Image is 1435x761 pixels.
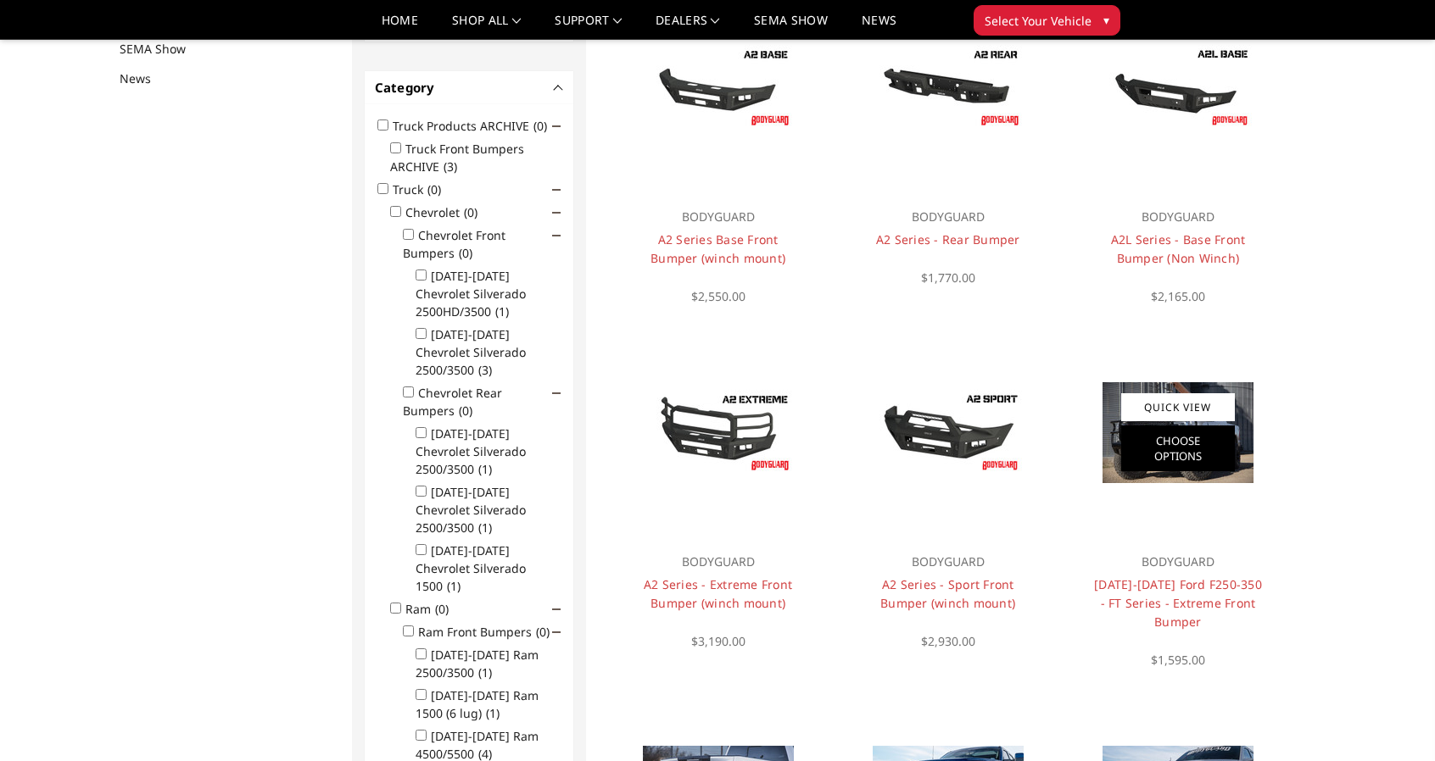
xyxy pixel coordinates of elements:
[974,5,1120,36] button: Select Your Vehicle
[416,484,526,536] label: [DATE]-[DATE] Chevrolet Silverado 2500/3500
[644,576,792,611] a: A2 Series - Extreme Front Bumper (winch mount)
[552,605,561,614] span: Click to show/hide children
[1094,576,1262,630] a: [DATE]-[DATE] Ford F250-350 - FT Series - Extreme Front Bumper
[416,326,526,378] label: [DATE]-[DATE] Chevrolet Silverado 2500/3500
[1151,652,1205,668] span: $1,595.00
[486,705,500,721] span: (1)
[533,118,547,134] span: (0)
[495,303,509,319] span: (1)
[390,141,524,175] label: Truck Front Bumpers ARCHIVE
[633,552,803,572] p: BODYGUARD
[691,288,745,304] span: $2,550.00
[418,624,560,640] label: Ram Front Bumpers
[754,14,828,39] a: SEMA Show
[120,69,172,87] a: News
[405,601,459,617] label: Ram
[555,83,563,92] button: -
[416,687,539,721] label: [DATE]-[DATE] Ram 1500 (6 lug)
[880,576,1015,611] a: A2 Series - Sport Front Bumper (winch mount)
[416,542,526,594] label: [DATE]-[DATE] Chevrolet Silverado 1500
[1111,231,1246,266] a: A2L Series - Base Front Bumper (Non Winch)
[120,40,207,58] a: SEMA Show
[552,122,561,131] span: Click to show/hide children
[1121,425,1235,471] a: Choose Options
[435,601,449,617] span: (0)
[876,231,1020,247] a: A2 Series - Rear Bumper
[656,14,720,39] a: Dealers
[921,633,975,649] span: $2,930.00
[403,227,505,261] label: Chevrolet Front Bumpers
[650,231,785,266] a: A2 Series Base Front Bumper (winch mount)
[552,628,561,636] span: Click to show/hide children
[863,552,1033,572] p: BODYGUARD
[691,633,745,649] span: $3,190.00
[405,204,488,220] label: Chevrolet
[393,181,451,197] label: Truck
[1121,393,1235,421] a: Quick View
[447,578,461,594] span: (1)
[633,207,803,227] p: BODYGUARD
[382,14,418,39] a: Home
[416,268,526,319] label: [DATE]-[DATE] Chevrolet Silverado 2500HD/3500
[393,118,557,134] label: Truck Products ARCHIVE
[1151,288,1205,304] span: $2,165.00
[862,14,896,39] a: News
[478,461,492,477] span: (1)
[459,245,472,261] span: (0)
[452,14,521,39] a: shop all
[375,78,564,97] h4: Category
[552,208,561,217] span: Click to show/hide children
[555,14,622,39] a: Support
[459,403,472,419] span: (0)
[427,181,441,197] span: (0)
[416,425,526,477] label: [DATE]-[DATE] Chevrolet Silverado 2500/3500
[403,385,502,419] label: Chevrolet Rear Bumpers
[863,207,1033,227] p: BODYGUARD
[464,204,477,220] span: (0)
[1092,207,1263,227] p: BODYGUARD
[552,389,561,397] span: Click to show/hide children
[552,231,561,240] span: Click to show/hide children
[985,12,1092,30] span: Select Your Vehicle
[416,647,539,680] label: [DATE]-[DATE] Ram 2500/3500
[552,186,561,194] span: Click to show/hide children
[536,624,550,640] span: (0)
[478,362,492,378] span: (3)
[921,269,975,286] span: $1,770.00
[1103,11,1109,29] span: ▾
[478,664,492,680] span: (1)
[478,519,492,536] span: (1)
[444,158,457,175] span: (3)
[1092,552,1263,572] p: BODYGUARD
